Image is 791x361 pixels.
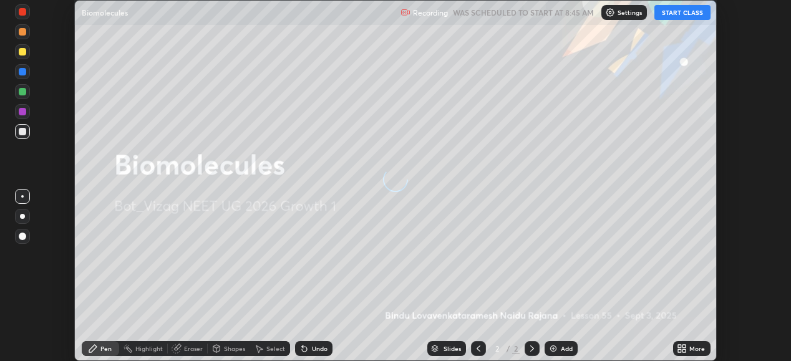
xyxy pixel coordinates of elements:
div: / [506,345,510,352]
img: add-slide-button [548,344,558,354]
div: Eraser [184,345,203,352]
div: 2 [491,345,503,352]
p: Biomolecules [82,7,128,17]
div: More [689,345,705,352]
button: START CLASS [654,5,711,20]
div: Slides [444,345,461,352]
div: Highlight [135,345,163,352]
div: Add [561,345,573,352]
p: Recording [413,8,448,17]
div: Pen [100,345,112,352]
img: class-settings-icons [605,7,615,17]
div: Shapes [224,345,245,352]
p: Settings [618,9,642,16]
div: Select [266,345,285,352]
div: 2 [512,343,520,354]
h5: WAS SCHEDULED TO START AT 8:45 AM [453,7,594,18]
div: Undo [312,345,328,352]
img: recording.375f2c34.svg [400,7,410,17]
